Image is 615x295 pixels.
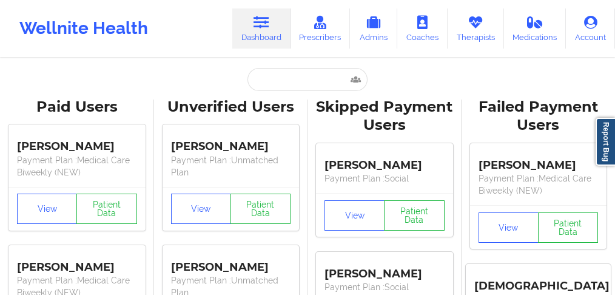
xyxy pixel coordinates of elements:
[171,251,291,274] div: [PERSON_NAME]
[479,149,599,172] div: [PERSON_NAME]
[163,98,300,117] div: Unverified Users
[504,8,566,49] a: Medications
[17,154,137,178] p: Payment Plan : Medical Care Biweekly (NEW)
[230,194,291,224] button: Patient Data
[17,251,137,274] div: [PERSON_NAME]
[596,118,615,166] a: Report Bug
[171,131,291,154] div: [PERSON_NAME]
[316,98,453,135] div: Skipped Payment Users
[17,194,77,224] button: View
[350,8,397,49] a: Admins
[470,98,607,135] div: Failed Payment Users
[171,154,291,178] p: Payment Plan : Unmatched Plan
[171,194,231,224] button: View
[232,8,291,49] a: Dashboard
[291,8,351,49] a: Prescribers
[324,172,445,185] p: Payment Plan : Social
[324,200,385,231] button: View
[397,8,448,49] a: Coaches
[324,281,445,293] p: Payment Plan : Social
[479,172,599,197] p: Payment Plan : Medical Care Biweekly (NEW)
[538,212,598,243] button: Patient Data
[17,131,137,154] div: [PERSON_NAME]
[479,212,539,243] button: View
[324,149,445,172] div: [PERSON_NAME]
[8,98,146,117] div: Paid Users
[448,8,504,49] a: Therapists
[324,258,445,281] div: [PERSON_NAME]
[566,8,615,49] a: Account
[76,194,136,224] button: Patient Data
[384,200,444,231] button: Patient Data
